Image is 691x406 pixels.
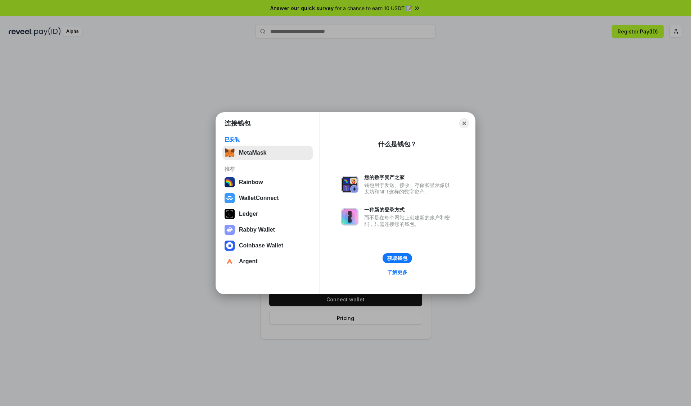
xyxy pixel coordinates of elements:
[239,242,283,249] div: Coinbase Wallet
[341,208,358,225] img: svg+xml,%3Csvg%20xmlns%3D%22http%3A%2F%2Fwww.w3.org%2F2000%2Fsvg%22%20fill%3D%22none%22%20viewBox...
[222,254,313,269] button: Argent
[387,255,407,261] div: 获取钱包
[239,179,263,186] div: Rainbow
[225,148,235,158] img: svg+xml,%3Csvg%20fill%3D%22none%22%20height%3D%2233%22%20viewBox%3D%220%200%2035%2033%22%20width%...
[225,256,235,266] img: svg+xml,%3Csvg%20width%3D%2228%22%20height%3D%2228%22%20viewBox%3D%220%200%2028%2028%22%20fill%3D...
[225,225,235,235] img: svg+xml,%3Csvg%20xmlns%3D%22http%3A%2F%2Fwww.w3.org%2F2000%2Fsvg%22%20fill%3D%22none%22%20viewBox...
[225,193,235,203] img: svg+xml,%3Csvg%20width%3D%2228%22%20height%3D%2228%22%20viewBox%3D%220%200%2028%2028%22%20fill%3D...
[459,118,469,128] button: Close
[364,206,453,213] div: 一种新的登录方式
[383,253,412,263] button: 获取钱包
[225,209,235,219] img: svg+xml,%3Csvg%20xmlns%3D%22http%3A%2F%2Fwww.w3.org%2F2000%2Fsvg%22%20width%3D%2228%22%20height%3...
[225,166,311,172] div: 推荐
[239,150,266,156] div: MetaMask
[222,223,313,237] button: Rabby Wallet
[364,174,453,181] div: 您的数字资产之家
[222,146,313,160] button: MetaMask
[341,176,358,193] img: svg+xml,%3Csvg%20xmlns%3D%22http%3A%2F%2Fwww.w3.org%2F2000%2Fsvg%22%20fill%3D%22none%22%20viewBox...
[225,177,235,187] img: svg+xml,%3Csvg%20width%3D%22120%22%20height%3D%22120%22%20viewBox%3D%220%200%20120%20120%22%20fil...
[239,227,275,233] div: Rabby Wallet
[239,258,258,265] div: Argent
[378,140,417,149] div: 什么是钱包？
[222,175,313,190] button: Rainbow
[239,211,258,217] div: Ledger
[225,119,250,128] h1: 连接钱包
[225,136,311,143] div: 已安装
[222,191,313,205] button: WalletConnect
[222,238,313,253] button: Coinbase Wallet
[239,195,279,201] div: WalletConnect
[383,268,412,277] a: 了解更多
[364,182,453,195] div: 钱包用于发送、接收、存储和显示像以太坊和NFT这样的数字资产。
[225,241,235,251] img: svg+xml,%3Csvg%20width%3D%2228%22%20height%3D%2228%22%20viewBox%3D%220%200%2028%2028%22%20fill%3D...
[364,214,453,227] div: 而不是在每个网站上创建新的账户和密码，只需连接您的钱包。
[222,207,313,221] button: Ledger
[387,269,407,275] div: 了解更多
